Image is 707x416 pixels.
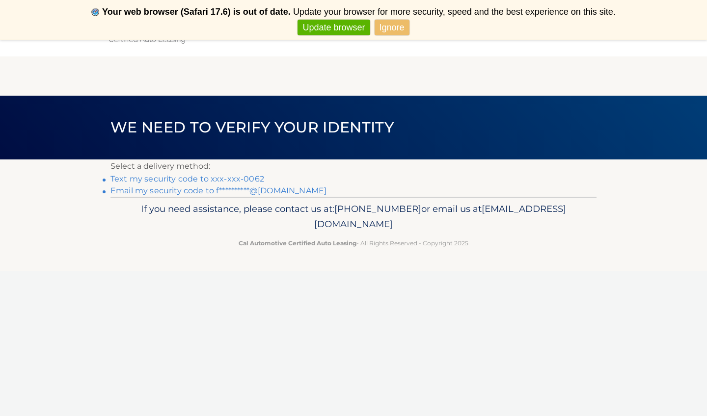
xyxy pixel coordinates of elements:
[117,201,590,233] p: If you need assistance, please contact us at: or email us at
[117,238,590,248] p: - All Rights Reserved - Copyright 2025
[110,174,264,183] a: Text my security code to xxx-xxx-0062
[298,20,370,36] a: Update browser
[293,7,616,17] span: Update your browser for more security, speed and the best experience on this site.
[239,239,356,247] strong: Cal Automotive Certified Auto Leasing
[110,186,326,195] a: Email my security code to f**********@[DOMAIN_NAME]
[110,118,394,136] span: We need to verify your identity
[102,7,291,17] b: Your web browser (Safari 17.6) is out of date.
[334,203,421,214] span: [PHONE_NUMBER]
[110,159,597,173] p: Select a delivery method:
[375,20,409,36] a: Ignore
